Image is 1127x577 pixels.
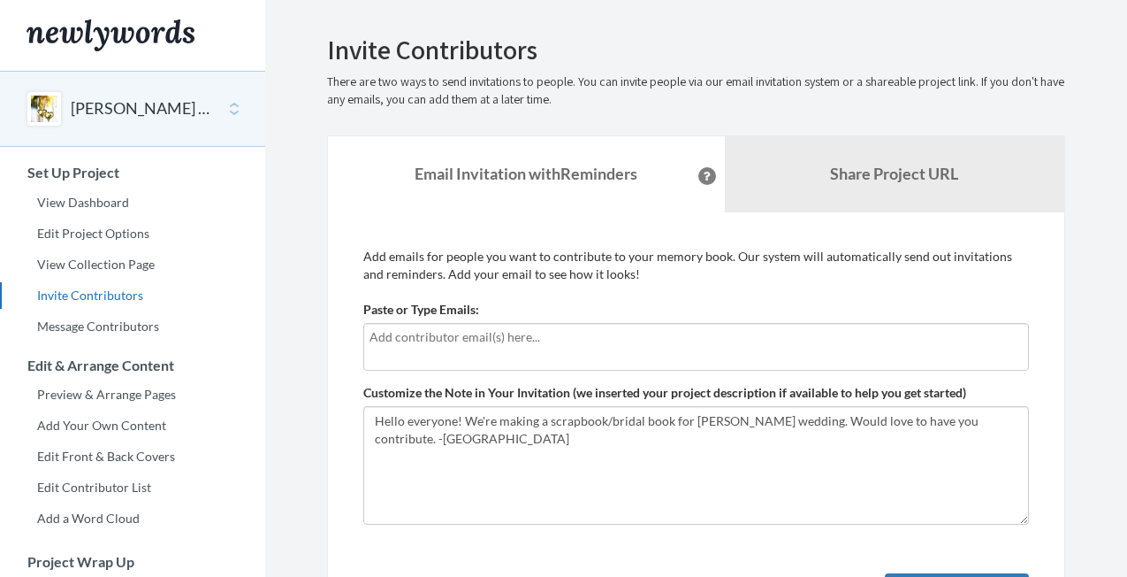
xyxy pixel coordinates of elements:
label: Customize the Note in Your Invitation (we inserted your project description if available to help ... [363,384,966,402]
textarea: Hello everyone! We're making a scrapbook/bridal book for [PERSON_NAME] wedding. Would love to hav... [363,406,1029,525]
img: Newlywords logo [27,19,194,51]
h3: Project Wrap Up [1,554,265,570]
h3: Set Up Project [1,165,265,181]
input: Add contributor email(s) here... [369,327,1023,347]
label: Paste or Type Emails: [363,301,479,319]
h3: Edit & Arrange Content [1,358,265,373]
h2: Invite Contributors [327,35,1065,65]
strong: Email Invitation with Reminders [415,164,637,183]
p: Add emails for people you want to contribute to your memory book. Our system will automatically s... [363,248,1029,283]
p: There are two ways to send invitations to people. You can invite people via our email invitation ... [327,73,1065,109]
b: Share Project URL [830,164,958,183]
button: [PERSON_NAME] Bridal Book [71,97,214,120]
